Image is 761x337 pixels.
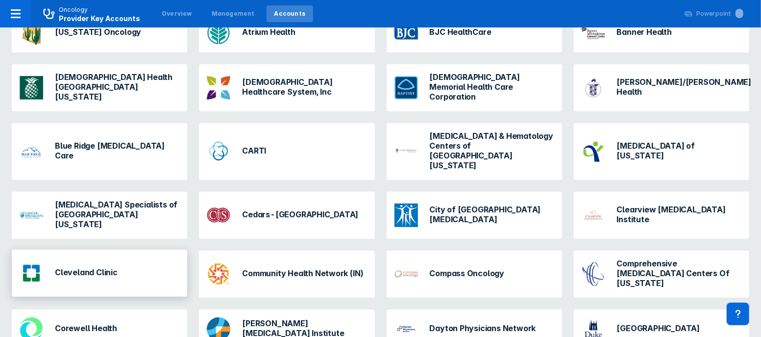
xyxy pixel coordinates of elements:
[55,267,118,277] h3: Cleveland Clinic
[59,14,140,23] span: Provider Key Accounts
[20,21,43,45] img: az-oncology-associates.png
[59,5,88,14] p: Oncology
[274,9,306,18] div: Accounts
[55,72,179,102] h3: [DEMOGRAPHIC_DATA] Health [GEOGRAPHIC_DATA][US_STATE]
[574,251,749,298] a: Comprehensive [MEDICAL_DATA] Centers Of [US_STATE]
[55,200,179,229] h3: [MEDICAL_DATA] Specialists of [GEOGRAPHIC_DATA][US_STATE]
[727,303,749,325] div: Contact Support
[574,64,749,111] a: [PERSON_NAME]/[PERSON_NAME] Health
[204,5,263,22] a: Management
[242,146,266,156] h3: CARTI
[430,27,491,37] h3: BJC HealthCare
[199,13,374,52] a: Atrium Health
[387,192,562,239] a: City of [GEOGRAPHIC_DATA][MEDICAL_DATA]
[582,262,605,286] img: comprehensive-cancer-centers-of-nevada.png
[617,27,672,37] h3: Banner Health
[207,21,230,45] img: atrium-health.png
[574,192,749,239] a: Clearview [MEDICAL_DATA] Institute
[387,64,562,111] a: [DEMOGRAPHIC_DATA] Memorial Health Care Corporation
[582,21,605,45] img: banner-md-anderson.png
[430,72,554,102] h3: [DEMOGRAPHIC_DATA] Memorial Health Care Corporation
[207,76,230,100] img: baptist-healthcare-system.png
[154,5,200,22] a: Overview
[387,13,562,52] a: BJC HealthCare
[387,251,562,298] a: Compass Oncology
[199,251,374,298] a: Community Health Network (IN)
[617,205,741,224] h3: Clearview [MEDICAL_DATA] Institute
[696,9,743,18] div: Powerpoint
[55,323,117,333] h3: Corewell Health
[430,323,536,333] h3: Dayton Physicians Network
[617,259,741,288] h3: Comprehensive [MEDICAL_DATA] Centers Of [US_STATE]
[12,64,187,111] a: [DEMOGRAPHIC_DATA] Health [GEOGRAPHIC_DATA][US_STATE]
[12,123,187,180] a: Blue Ridge [MEDICAL_DATA] Care
[12,251,187,298] a: Cleveland Clinic
[199,64,374,111] a: [DEMOGRAPHIC_DATA] Healthcare System, Inc
[199,123,374,180] a: CARTI
[20,76,43,100] img: baptist-health-south-florida.png
[394,140,418,163] img: cancer-and-hematology-centers-of-western-mi.png
[20,140,43,163] img: blue-ridge-cancer-care.png
[582,140,605,163] img: cancer-center-of-ks.png
[617,141,741,160] h3: [MEDICAL_DATA] of [US_STATE]
[394,21,418,45] img: bjc-healthcare.png
[242,268,364,278] h3: Community Health Network (IN)
[207,140,230,163] img: carti.png
[20,204,43,227] img: cancer-specialists-of-north-fl.png
[267,5,314,22] a: Accounts
[199,192,374,239] a: Cedars-[GEOGRAPHIC_DATA]
[394,76,418,100] img: baptist-memorial-health-care-corporation.png
[20,261,43,285] img: cleveland-clinic.png
[387,123,562,180] a: [MEDICAL_DATA] & Hematology Centers of [GEOGRAPHIC_DATA][US_STATE]
[582,204,605,227] img: clearview-cancer-institute.png
[12,13,187,52] a: [US_STATE] Oncology
[162,9,192,18] div: Overview
[12,192,187,239] a: [MEDICAL_DATA] Specialists of [GEOGRAPHIC_DATA][US_STATE]
[574,13,749,52] a: Banner Health
[55,141,179,160] h3: Blue Ridge [MEDICAL_DATA] Care
[394,262,418,286] img: compass-oncology.png
[242,77,367,97] h3: [DEMOGRAPHIC_DATA] Healthcare System, Inc
[430,268,505,278] h3: Compass Oncology
[430,131,554,170] h3: [MEDICAL_DATA] & Hematology Centers of [GEOGRAPHIC_DATA][US_STATE]
[582,76,605,100] img: beth-israel-deaconess.png
[617,323,700,333] h3: [GEOGRAPHIC_DATA]
[617,77,752,97] h3: [PERSON_NAME]/[PERSON_NAME] Health
[207,204,230,227] img: cedars-sinai-medical-center.png
[430,205,554,224] h3: City of [GEOGRAPHIC_DATA][MEDICAL_DATA]
[574,123,749,180] a: [MEDICAL_DATA] of [US_STATE]
[242,209,358,219] h3: Cedars-[GEOGRAPHIC_DATA]
[212,9,255,18] div: Management
[394,204,418,227] img: city-hope.png
[207,262,230,286] img: community-health-network-in.png
[242,27,295,37] h3: Atrium Health
[55,27,141,37] h3: [US_STATE] Oncology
